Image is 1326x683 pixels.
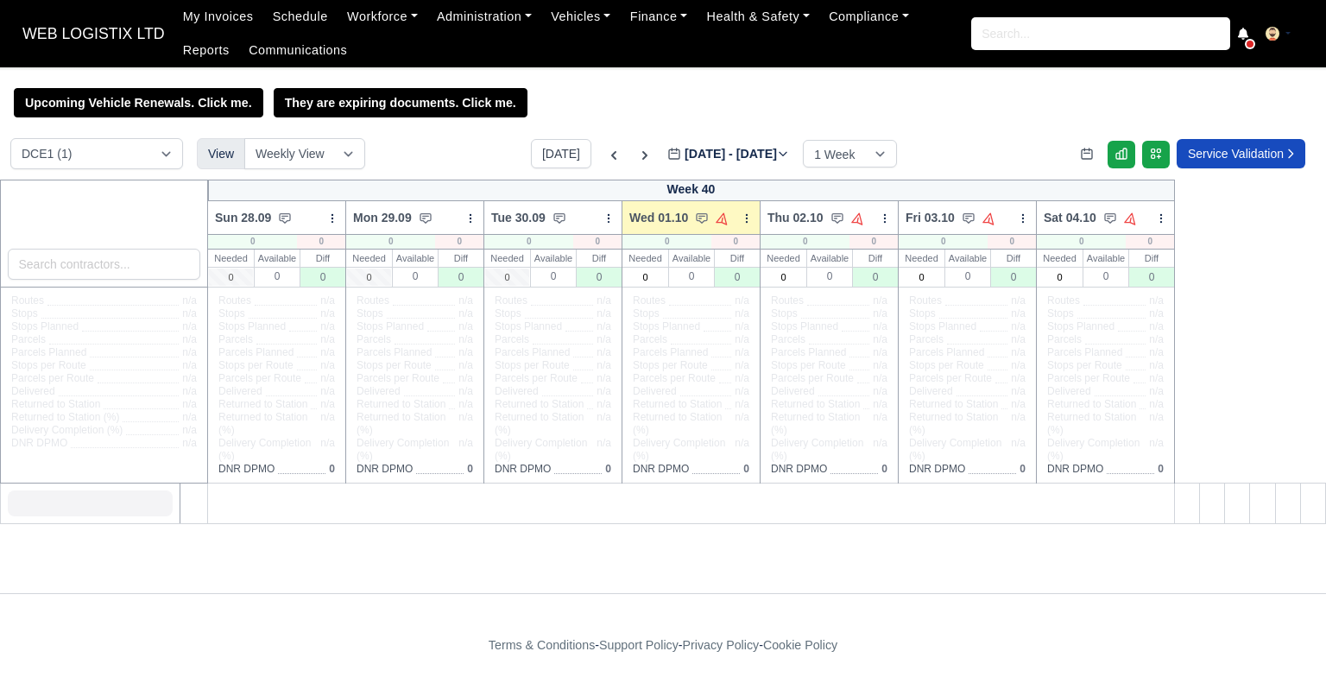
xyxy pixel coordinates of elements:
span: Thu 02.10 [767,209,824,226]
span: Stops Planned [633,320,700,333]
span: n/a [182,320,197,332]
div: 0 [1126,235,1174,249]
span: Parcels per Route [11,372,94,385]
div: 0 [393,267,438,285]
div: Available [945,250,990,267]
span: n/a [320,437,335,449]
span: Returned to Station (%) [357,411,451,437]
span: n/a [735,307,749,319]
span: Parcels Planned [1047,346,1122,359]
span: n/a [1149,333,1164,345]
label: [DATE] - [DATE] [667,144,789,164]
div: 0 [435,235,483,249]
span: n/a [873,333,887,345]
div: 0 [899,235,988,249]
div: 0 [669,267,714,285]
span: n/a [1011,372,1026,384]
span: n/a [597,372,611,384]
div: 0 [807,267,852,285]
span: Parcels per Route [633,372,716,385]
span: n/a [182,411,197,423]
span: Parcels [495,333,529,346]
a: Upcoming Vehicle Renewals. Click me. [14,88,263,117]
span: n/a [320,346,335,358]
span: n/a [182,372,197,384]
span: n/a [873,307,887,319]
span: Parcels per Route [357,372,439,385]
span: Stops per Route [1047,359,1122,372]
span: n/a [458,307,473,319]
a: They are expiring documents. Click me. [274,88,527,117]
span: n/a [182,346,197,358]
span: Delivery Completion (%) [495,437,590,463]
span: n/a [735,411,749,423]
span: n/a [458,398,473,410]
span: Stops Planned [11,320,79,333]
span: Delivery Completion (%) [357,437,451,463]
span: n/a [873,411,887,423]
span: Parcels Planned [771,346,846,359]
span: Returned to Station (%) [11,411,119,424]
span: n/a [1149,359,1164,371]
span: Stops Planned [1047,320,1114,333]
span: n/a [735,398,749,410]
span: Parcels [218,333,253,346]
span: n/a [320,307,335,319]
span: n/a [597,320,611,332]
span: DNR DPMO [11,437,67,450]
span: n/a [320,320,335,332]
span: Sun 28.09 [215,209,271,226]
span: Parcels Planned [357,346,432,359]
span: Stops Planned [357,320,424,333]
div: Needed [899,250,944,267]
span: Tue 30.09 [491,209,546,226]
div: Available [1083,250,1128,267]
span: Stops Planned [771,320,838,333]
span: Delivered [909,385,953,398]
span: n/a [1149,385,1164,397]
div: Needed [346,250,392,267]
span: Parcels per Route [1047,372,1130,385]
span: n/a [458,294,473,307]
span: Delivered [495,385,539,398]
div: Needed [208,250,254,267]
span: n/a [458,320,473,332]
span: 0 [1020,463,1026,475]
span: Routes [633,294,666,307]
a: Communications [239,34,357,67]
span: Stops per Route [11,359,86,372]
span: Delivery Completion (%) [11,424,123,437]
a: Support Policy [599,638,679,652]
span: n/a [320,333,335,345]
span: n/a [1011,320,1026,332]
span: Returned to Station (%) [218,411,313,437]
span: n/a [182,398,197,410]
span: Returned to Station [909,398,998,411]
span: n/a [320,411,335,423]
span: Returned to Station [218,398,307,411]
div: View [197,138,245,169]
span: n/a [320,359,335,371]
div: 0 [300,267,345,287]
span: Routes [1047,294,1080,307]
span: DNR DPMO [495,463,551,476]
div: Needed [484,250,530,267]
span: n/a [182,437,197,449]
span: Delivery Completion (%) [771,437,866,463]
span: Parcels per Route [909,372,992,385]
input: Search contractors... [8,249,201,280]
span: n/a [1011,359,1026,371]
span: Returned to Station (%) [771,411,866,437]
div: Available [255,250,300,267]
div: 0 [853,267,898,287]
span: n/a [597,333,611,345]
div: 0 [208,235,297,249]
span: Returned to Station [633,398,722,411]
span: Stops per Route [357,359,432,372]
span: Routes [495,294,527,307]
span: n/a [458,333,473,345]
span: Stops per Route [633,359,708,372]
span: Stops [11,307,38,320]
span: 0 [605,463,611,475]
span: 0 [881,463,887,475]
